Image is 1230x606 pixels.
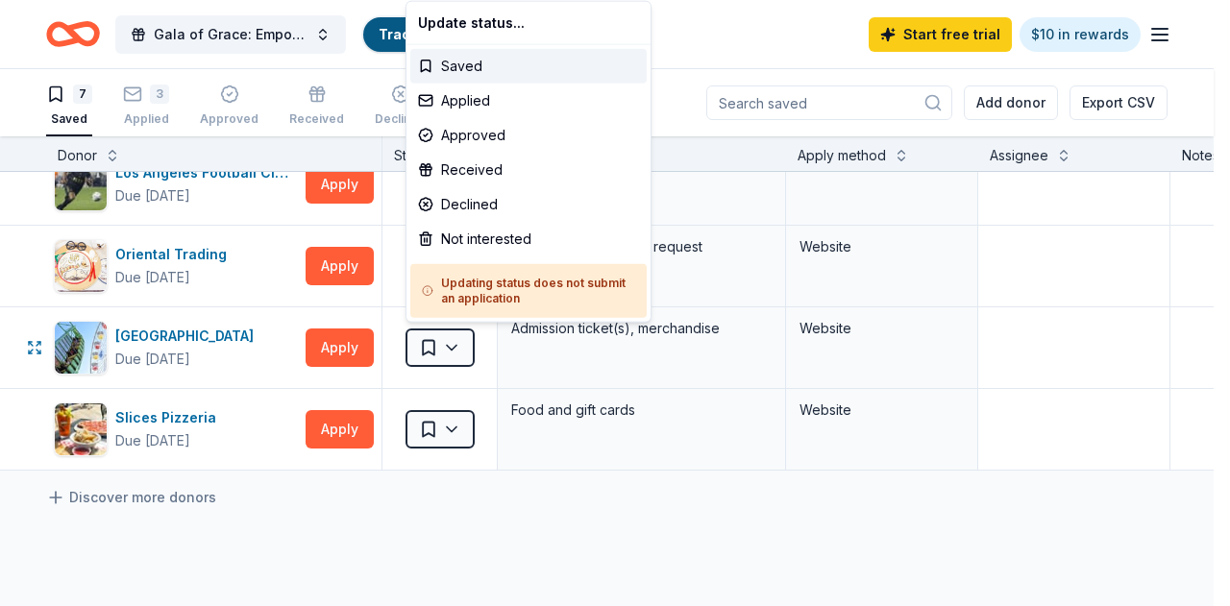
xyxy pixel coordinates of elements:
[410,49,647,84] div: Saved
[410,187,647,222] div: Declined
[422,276,635,306] h5: Updating status does not submit an application
[410,6,647,40] div: Update status...
[410,84,647,118] div: Applied
[410,118,647,153] div: Approved
[410,222,647,256] div: Not interested
[410,153,647,187] div: Received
